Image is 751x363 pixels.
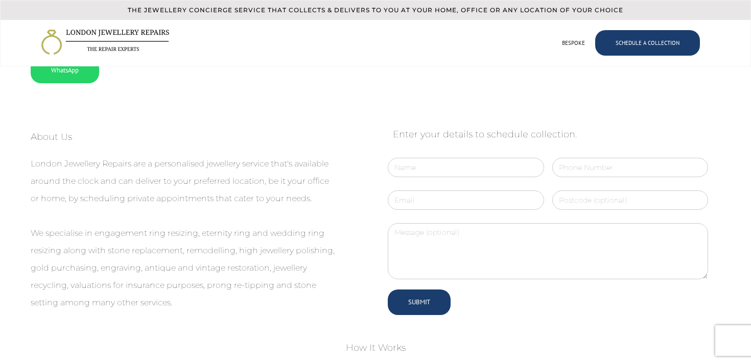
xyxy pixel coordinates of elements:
input: Postcode (optional) [552,190,709,210]
input: Phone Number [552,158,709,177]
input: Email [388,190,544,210]
a: WhatsApp [31,58,99,83]
a: SCHEDULE A COLLECTION [595,30,700,56]
div: THE JEWELLERY CONCIERGE SERVICE THAT COLLECTS & DELIVERS TO YOU AT YOUR HOME, OFFICE OR ANY LOCAT... [1,6,750,15]
p: London Jewellery Repairs are a personalised jewellery service that's available around the clock a... [31,155,335,311]
input: Name [388,158,544,177]
p: Enter your details to schedule collection. [388,126,708,142]
a: home [41,29,170,56]
h1: About Us [31,129,72,145]
a: BESPOKE [552,26,595,60]
h2: How It Works [31,340,720,356]
form: Contact Form [388,153,708,319]
input: SUBMIT [388,289,451,315]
